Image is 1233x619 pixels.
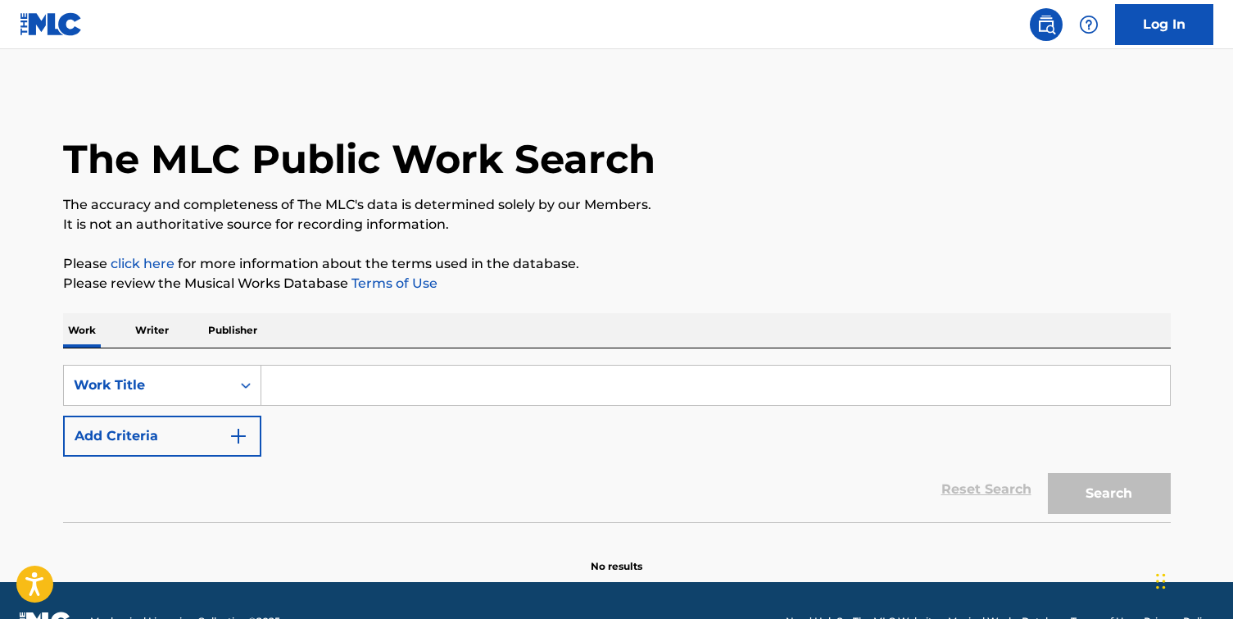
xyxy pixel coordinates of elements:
img: MLC Logo [20,12,83,36]
button: Add Criteria [63,416,261,457]
form: Search Form [63,365,1171,522]
p: The accuracy and completeness of The MLC's data is determined solely by our Members. [63,195,1171,215]
h1: The MLC Public Work Search [63,134,655,184]
a: Terms of Use [348,275,437,291]
iframe: Chat Widget [1151,540,1233,619]
img: search [1036,15,1056,34]
div: Work Title [74,375,221,395]
a: click here [111,256,175,271]
div: Drag [1156,557,1166,606]
div: Help [1072,8,1105,41]
p: No results [591,539,642,574]
a: Public Search [1030,8,1063,41]
p: Writer [130,313,174,348]
img: help [1079,15,1099,34]
img: 9d2ae6d4665cec9f34b9.svg [229,426,248,446]
a: Log In [1115,4,1213,45]
p: Please for more information about the terms used in the database. [63,254,1171,274]
p: Please review the Musical Works Database [63,274,1171,294]
p: Work [63,313,101,348]
p: Publisher [203,313,262,348]
p: It is not an authoritative source for recording information. [63,215,1171,234]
